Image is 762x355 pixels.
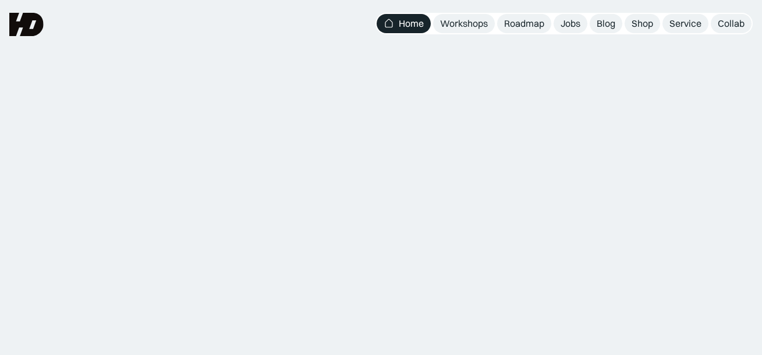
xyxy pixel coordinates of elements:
a: Jobs [554,14,587,33]
a: Home [377,14,431,33]
div: Roadmap [504,17,544,30]
div: Blog [597,17,615,30]
a: Shop [625,14,660,33]
div: Shop [632,17,653,30]
a: Workshops [433,14,495,33]
div: Home [399,17,424,30]
a: Collab [711,14,752,33]
a: Service [662,14,708,33]
div: Collab [718,17,745,30]
div: Jobs [561,17,580,30]
a: Blog [590,14,622,33]
div: Service [669,17,701,30]
a: Roadmap [497,14,551,33]
div: Workshops [440,17,488,30]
